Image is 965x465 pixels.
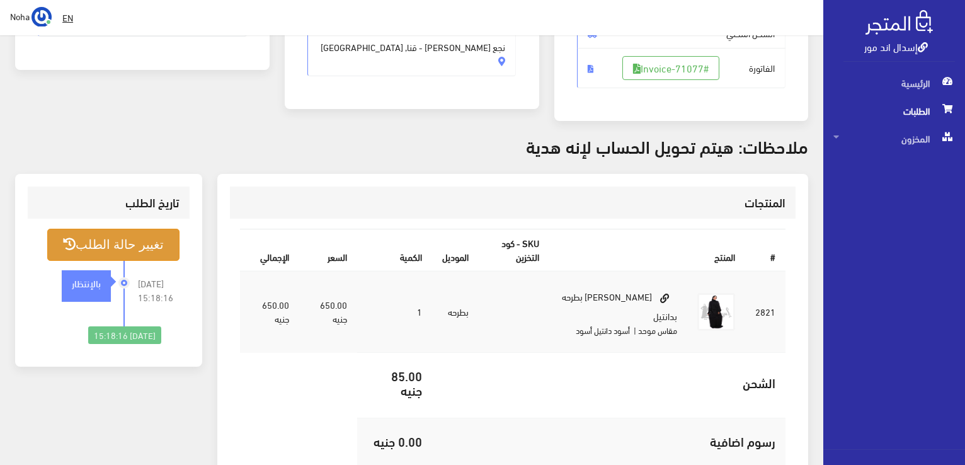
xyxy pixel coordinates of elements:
a: إسدال اند مور [864,37,928,55]
th: # [745,229,785,270]
img: . [865,10,933,35]
th: الموديل [432,229,479,270]
div: [DATE] 15:18:16 [88,326,161,344]
a: ... Noha [10,6,52,26]
td: بطرحه [432,271,479,353]
span: الرئيسية [833,69,955,97]
td: 2821 [745,271,785,353]
th: SKU - كود التخزين [479,229,549,270]
h3: ملاحظات: هيتم تحويل الحساب لإنه هدية [15,136,808,156]
h5: رسوم اضافية [442,434,775,448]
td: 1 [357,271,432,353]
iframe: Drift Widget Chat Controller [15,379,63,427]
h3: تاريخ الطلب [38,197,180,209]
h5: 0.00 جنيه [367,434,422,448]
td: 650.00 جنيه [240,271,299,353]
th: المنتج [549,229,745,270]
span: [DATE] 15:18:16 [138,277,180,304]
span: المخزون [833,125,955,152]
a: الطلبات [823,97,965,125]
u: EN [62,9,73,25]
small: مقاس موحد [638,323,677,338]
h5: الشحن [442,376,775,389]
a: #Invoice-71077 [622,56,719,80]
td: 650.00 جنيه [299,271,358,353]
a: EN [57,6,78,29]
strong: بالإنتظار [72,276,101,290]
span: الطلبات [833,97,955,125]
button: تغيير حالة الطلب [47,229,180,261]
a: الرئيسية [823,69,965,97]
td: [PERSON_NAME] بطرحه بدانتيل [549,271,687,353]
h5: 85.00 جنيه [367,369,422,396]
a: المخزون [823,125,965,152]
th: السعر [299,229,358,270]
span: الفاتورة [577,48,786,88]
img: ... [31,7,52,27]
span: Noha [10,8,30,24]
th: الكمية [357,229,432,270]
th: اﻹجمالي [240,229,299,270]
small: | أسود دانتيل أسود [576,323,636,338]
h3: المنتجات [240,197,785,209]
